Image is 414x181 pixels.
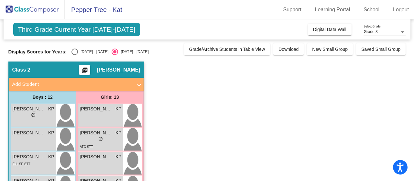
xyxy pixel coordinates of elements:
span: New Small Group [312,47,348,52]
mat-panel-title: Add Student [12,81,133,88]
span: ELL SP STT [13,162,30,166]
span: [PERSON_NAME] [13,153,45,160]
a: Support [278,5,307,15]
button: Download [273,43,304,55]
mat-icon: picture_as_pdf [81,67,89,76]
span: KP [115,153,122,160]
span: KP [115,106,122,112]
mat-radio-group: Select an option [71,49,148,55]
span: ATC STT [80,145,93,149]
a: Learning Portal [310,5,355,15]
span: [PERSON_NAME] [13,106,45,112]
span: Display Scores for Years: [8,49,67,55]
button: Saved Small Group [356,43,406,55]
span: do_not_disturb_alt [31,113,36,117]
span: Download [278,47,299,52]
div: [DATE] - [DATE] [78,49,108,55]
div: [DATE] - [DATE] [118,49,148,55]
div: Girls: 13 [76,91,144,104]
button: Print Students Details [79,65,90,75]
div: Boys : 12 [9,91,76,104]
span: Class 2 [12,67,30,73]
span: [PERSON_NAME] [80,106,112,112]
span: KP [115,130,122,136]
button: New Small Group [307,43,353,55]
span: Saved Small Group [361,47,400,52]
button: Grade/Archive Students in Table View [184,43,270,55]
a: Logout [388,5,414,15]
mat-expansion-panel-header: Add Student [9,78,144,91]
span: Digital Data Wall [313,27,346,32]
span: KP [48,130,54,136]
span: Grade 3 [364,29,377,34]
span: do_not_disturb_alt [98,137,103,141]
span: [PERSON_NAME] [97,67,140,73]
span: [PERSON_NAME] [PERSON_NAME] [13,130,45,136]
span: Third Grade Current Year [DATE]-[DATE] [13,23,140,36]
a: School [358,5,385,15]
span: Pepper Tree - Kat [65,5,122,15]
span: KP [48,106,54,112]
span: [PERSON_NAME] [80,153,112,160]
span: Grade/Archive Students in Table View [189,47,265,52]
span: [PERSON_NAME] [80,130,112,136]
button: Digital Data Wall [308,24,352,35]
span: KP [48,153,54,160]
